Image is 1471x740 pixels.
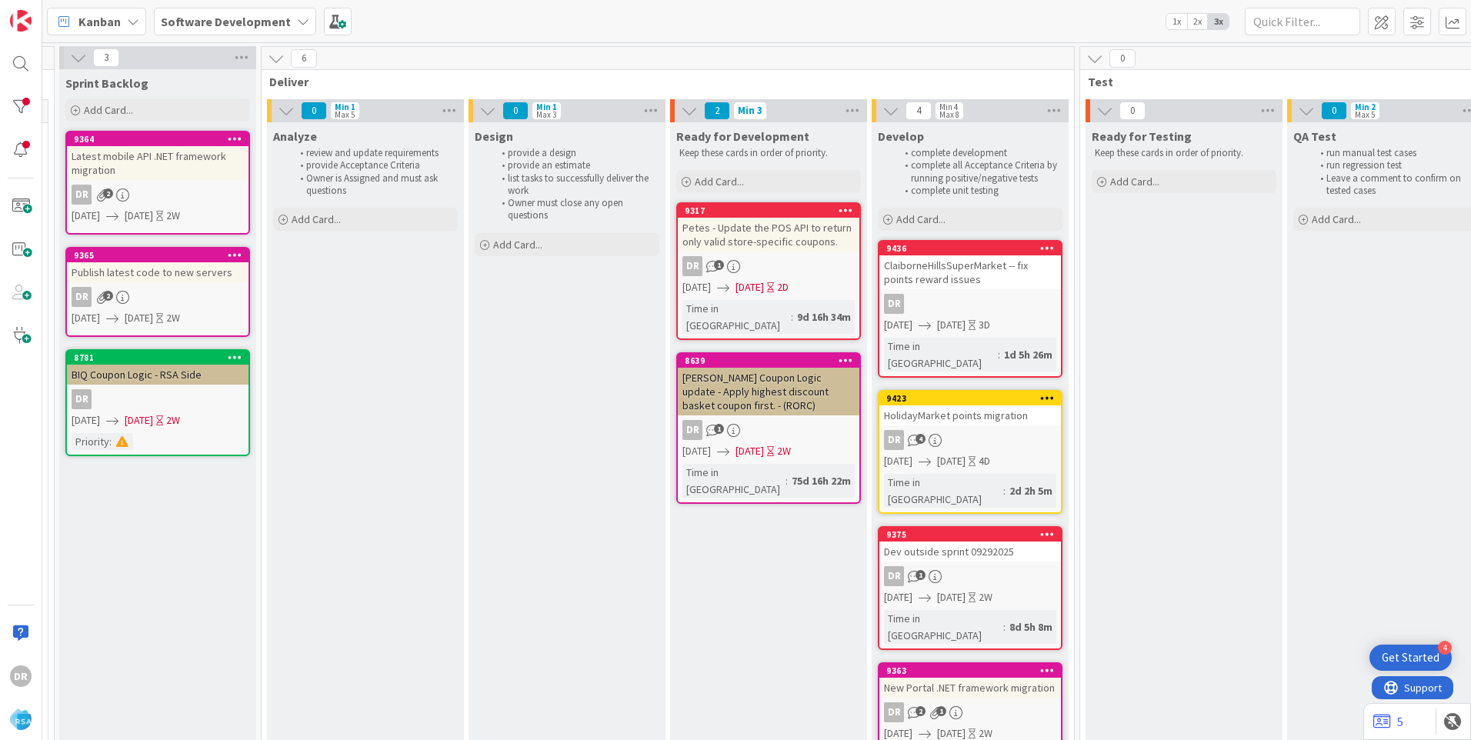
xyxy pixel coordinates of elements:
[1006,482,1056,499] div: 2d 2h 5m
[1092,128,1192,144] span: Ready for Testing
[493,172,657,198] li: list tasks to successfully deliver the work
[67,262,249,282] div: Publish latest code to new servers
[335,103,355,111] div: Min 1
[879,405,1061,425] div: HolidayMarket points migration
[72,208,100,224] span: [DATE]
[879,528,1061,562] div: 9375Dev outside sprint 09292025
[1208,14,1229,29] span: 3x
[879,255,1061,289] div: ClaiborneHillsSuperMarket -- fix points reward issues
[886,665,1061,676] div: 9363
[292,159,455,172] li: provide Acceptance Criteria
[269,74,1055,89] span: Deliver
[879,566,1061,586] div: DR
[735,279,764,295] span: [DATE]
[72,412,100,428] span: [DATE]
[937,589,966,605] span: [DATE]
[1109,49,1136,68] span: 0
[791,308,793,325] span: :
[78,12,121,31] span: Kanban
[125,208,153,224] span: [DATE]
[536,103,557,111] div: Min 1
[879,664,1061,698] div: 9363New Portal .NET framework migration
[125,310,153,326] span: [DATE]
[682,443,711,459] span: [DATE]
[695,175,744,188] span: Add Card...
[884,589,912,605] span: [DATE]
[682,464,786,498] div: Time in [GEOGRAPHIC_DATA]
[10,10,32,32] img: Visit kanbanzone.com
[493,197,657,222] li: Owner must close any open questions
[1355,111,1375,118] div: Max 5
[67,365,249,385] div: BIQ Coupon Logic - RSA Side
[735,443,764,459] span: [DATE]
[916,570,926,580] span: 1
[786,472,788,489] span: :
[1003,482,1006,499] span: :
[1293,128,1336,144] span: QA Test
[685,205,859,216] div: 9317
[1245,8,1360,35] input: Quick Filter...
[793,308,855,325] div: 9d 16h 34m
[32,2,70,21] span: Support
[879,664,1061,678] div: 9363
[936,706,946,716] span: 1
[67,389,249,409] div: DR
[1312,212,1361,226] span: Add Card...
[125,412,153,428] span: [DATE]
[1000,346,1056,363] div: 1d 5h 26m
[916,434,926,444] span: 4
[714,424,724,434] span: 1
[72,433,109,450] div: Priority
[74,250,249,261] div: 9365
[678,218,859,252] div: Petes - Update the POS API to return only valid store-specific coupons.
[886,243,1061,254] div: 9436
[979,317,990,333] div: 3D
[65,75,148,91] span: Sprint Backlog
[67,248,249,282] div: 9365Publish latest code to new servers
[67,185,249,205] div: DR
[103,188,113,198] span: 2
[292,212,341,226] span: Add Card...
[493,159,657,172] li: provide an estimate
[679,147,858,159] p: Keep these cards in order of priority.
[1006,618,1056,635] div: 8d 5h 8m
[878,128,924,144] span: Develop
[714,260,724,270] span: 1
[166,310,180,326] div: 2W
[896,147,1060,159] li: complete development
[74,352,249,363] div: 8781
[884,294,904,314] div: DR
[685,355,859,366] div: 8639
[1003,618,1006,635] span: :
[879,430,1061,450] div: DR
[292,147,455,159] li: review and update requirements
[1355,103,1376,111] div: Min 2
[335,111,355,118] div: Max 5
[1095,147,1273,159] p: Keep these cards in order of priority.
[502,102,529,120] span: 0
[84,103,133,117] span: Add Card...
[738,107,762,115] div: Min 3
[884,430,904,450] div: DR
[676,128,809,144] span: Ready for Development
[879,392,1061,425] div: 9423HolidayMarket points migration
[896,159,1060,185] li: complete all Acceptance Criteria by running positive/negative tests
[10,665,32,687] div: DR
[67,146,249,180] div: Latest mobile API .NET framework migration
[678,204,859,252] div: 9317Petes - Update the POS API to return only valid store-specific coupons.
[67,351,249,385] div: 8781BIQ Coupon Logic - RSA Side
[879,542,1061,562] div: Dev outside sprint 09292025
[937,453,966,469] span: [DATE]
[896,185,1060,197] li: complete unit testing
[884,566,904,586] div: DR
[72,287,92,307] div: DR
[678,256,859,276] div: DR
[273,128,317,144] span: Analyze
[682,279,711,295] span: [DATE]
[67,287,249,307] div: DR
[166,208,180,224] div: 2W
[161,14,291,29] b: Software Development
[10,708,32,730] img: avatar
[109,433,112,450] span: :
[879,528,1061,542] div: 9375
